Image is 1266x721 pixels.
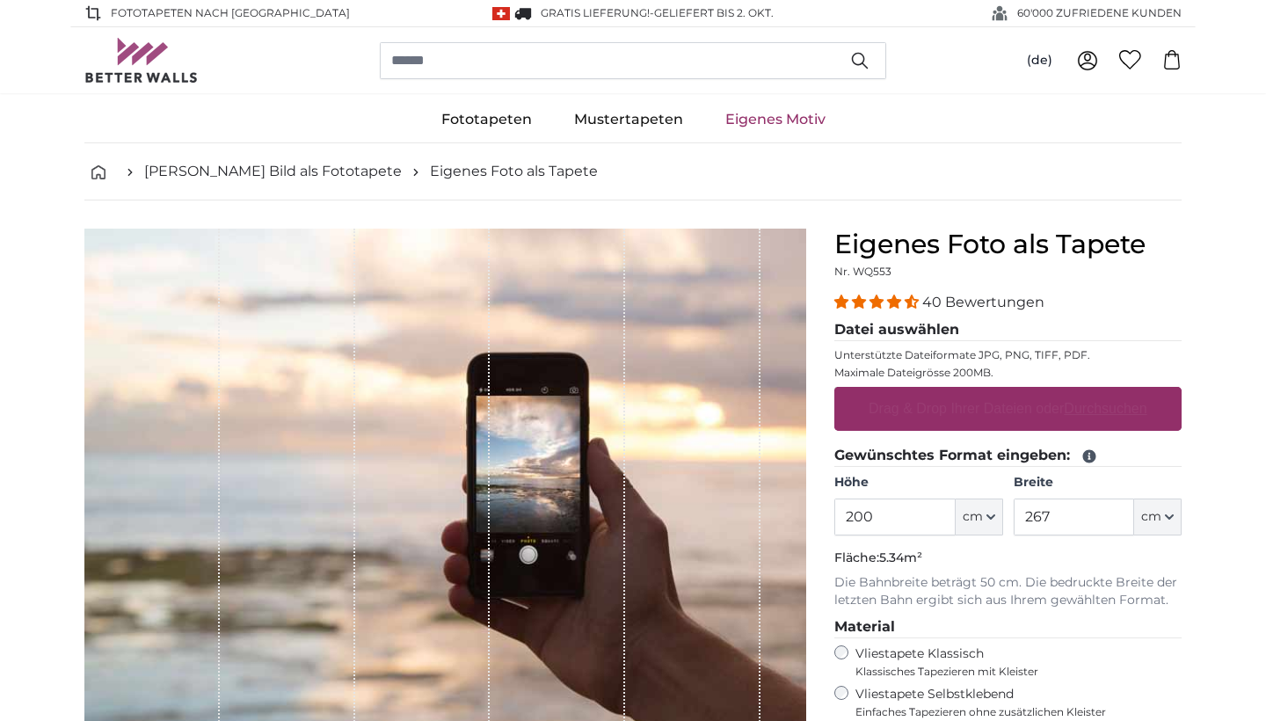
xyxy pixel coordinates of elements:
p: Maximale Dateigrösse 200MB. [834,366,1182,380]
span: cm [963,508,983,526]
p: Die Bahnbreite beträgt 50 cm. Die bedruckte Breite der letzten Bahn ergibt sich aus Ihrem gewählt... [834,574,1182,609]
legend: Gewünschtes Format eingeben: [834,445,1182,467]
span: Klassisches Tapezieren mit Kleister [855,665,1167,679]
span: Geliefert bis 2. Okt. [654,6,774,19]
span: cm [1141,508,1161,526]
a: Eigenes Motiv [704,97,847,142]
span: Nr. WQ553 [834,265,891,278]
span: 40 Bewertungen [922,294,1044,310]
legend: Datei auswählen [834,319,1182,341]
button: cm [1134,499,1182,535]
a: Fototapeten [420,97,553,142]
label: Höhe [834,474,1002,492]
span: 5.34m² [879,550,922,565]
label: Vliestapete Selbstklebend [855,686,1182,719]
a: Eigenes Foto als Tapete [430,161,598,182]
span: GRATIS Lieferung! [541,6,650,19]
h1: Eigenes Foto als Tapete [834,229,1182,260]
a: [PERSON_NAME] Bild als Fototapete [144,161,402,182]
button: (de) [1013,45,1066,76]
p: Fläche: [834,550,1182,567]
span: Fototapeten nach [GEOGRAPHIC_DATA] [111,5,350,21]
nav: breadcrumbs [84,143,1182,200]
button: cm [956,499,1003,535]
img: Betterwalls [84,38,199,83]
a: Mustertapeten [553,97,704,142]
label: Vliestapete Klassisch [855,645,1167,679]
span: 4.38 stars [834,294,922,310]
label: Breite [1014,474,1182,492]
legend: Material [834,616,1182,638]
span: 60'000 ZUFRIEDENE KUNDEN [1017,5,1182,21]
span: - [650,6,774,19]
img: Schweiz [492,7,510,20]
span: Einfaches Tapezieren ohne zusätzlichen Kleister [855,705,1182,719]
p: Unterstützte Dateiformate JPG, PNG, TIFF, PDF. [834,348,1182,362]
